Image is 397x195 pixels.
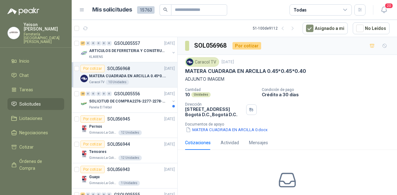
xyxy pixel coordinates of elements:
[303,22,348,34] button: Asignado a mi
[262,92,395,97] p: Crédito a 30 días
[253,23,298,33] div: 51 - 100 de 9112
[19,101,41,107] span: Solicitudes
[107,117,130,121] p: SOL056945
[185,57,219,67] div: Caracol TV
[102,41,106,45] div: 0
[80,75,88,82] img: Company Logo
[163,7,168,12] span: search
[378,4,390,16] button: 20
[114,41,140,45] p: GSOL005557
[80,41,85,45] div: 37
[72,138,177,163] a: Por cotizarSOL056944[DATE] Company LogoTensoresGimnasio La Colina12 Unidades
[8,27,20,39] img: Company Logo
[221,139,239,146] div: Actividad
[89,174,99,180] p: Guaya
[89,55,103,59] p: KLARENS
[191,92,211,97] div: Unidades
[185,122,395,126] p: Documentos de apoyo
[89,48,167,54] p: ARTICULOS DE FERRETERIA Y CONSTRUCCION EN GENERAL
[222,59,234,65] p: [DATE]
[19,158,58,172] span: Órdenes de Compra
[294,7,307,13] div: Todas
[80,140,105,148] div: Por cotizar
[107,66,130,71] p: SOL056968
[185,76,390,83] p: ADJUNTO IMAGEM
[7,55,64,67] a: Inicio
[86,41,90,45] div: 0
[80,92,85,96] div: 20
[164,40,175,46] p: [DATE]
[19,86,33,93] span: Tareas
[7,69,64,81] a: Chat
[89,124,102,130] p: Pernos
[164,116,175,122] p: [DATE]
[185,92,190,97] p: 10
[19,115,42,122] span: Licitaciones
[80,100,88,107] img: Company Logo
[232,42,261,50] div: Por cotizar
[185,102,244,107] p: Dirección
[7,177,64,188] a: Remisiones
[164,66,175,72] p: [DATE]
[185,107,244,117] p: [STREET_ADDRESS] Bogotá D.C. , Bogotá D.C.
[7,84,64,96] a: Tareas
[24,32,64,44] p: Ferretería [GEOGRAPHIC_DATA][PERSON_NAME]
[19,58,29,64] span: Inicio
[107,92,112,96] div: 0
[353,22,390,34] button: No Leídos
[80,115,105,123] div: Por cotizar
[80,150,88,158] img: Company Logo
[89,130,117,135] p: Gimnasio La Colina
[137,6,155,14] span: 15763
[72,62,177,88] a: Por cotizarSOL056968[DATE] Company LogoMATERA CUADRADA EN ARCILLA 0.45*0.45*0.40Caracol TV10 Unid...
[19,129,48,136] span: Negociaciones
[106,80,129,85] div: 10 Unidades
[19,72,29,79] span: Chat
[86,92,90,96] div: 0
[89,98,167,104] p: SOLICITUD DE COMPRA2276-2277-2278-2284-2285-
[164,141,175,147] p: [DATE]
[72,163,177,188] a: Por cotizarSOL056943[DATE] Company LogoGuayaGimnasio La Colina1 Unidades
[91,41,96,45] div: 0
[262,88,395,92] p: Condición de pago
[96,92,101,96] div: 0
[102,92,106,96] div: 0
[24,22,64,31] p: Yeison [PERSON_NAME]
[89,149,107,155] p: Tensores
[249,139,268,146] div: Mensajes
[185,139,211,146] div: Cotizaciones
[80,50,88,57] img: Company Logo
[19,144,34,150] span: Cotizar
[7,7,39,15] img: Logo peakr
[96,41,101,45] div: 0
[7,112,64,124] a: Licitaciones
[164,167,175,173] p: [DATE]
[80,125,88,133] img: Company Logo
[118,155,142,160] div: 12 Unidades
[107,41,112,45] div: 0
[164,91,175,97] p: [DATE]
[118,130,142,135] div: 12 Unidades
[72,113,177,138] a: Por cotizarSOL056945[DATE] Company LogoPernosGimnasio La Colina12 Unidades
[7,127,64,139] a: Negociaciones
[107,167,130,172] p: SOL056943
[80,176,88,183] img: Company Logo
[7,141,64,153] a: Cotizar
[89,105,112,110] p: Panela El Trébol
[89,155,117,160] p: Gimnasio La Colina
[91,92,96,96] div: 0
[19,179,42,186] span: Remisiones
[185,126,268,133] button: MATERA CUADRADA EN ARCILLA 0.docx
[385,3,393,9] span: 20
[7,155,64,174] a: Órdenes de Compra
[185,88,257,92] p: Cantidad
[118,181,140,186] div: 1 Unidades
[89,181,117,186] p: Gimnasio La Colina
[80,166,105,173] div: Por cotizar
[89,80,104,85] p: Caracol TV
[92,5,132,14] h1: Mis solicitudes
[80,40,176,59] a: 37 0 0 0 0 0 GSOL005557[DATE] Company LogoARTICULOS DE FERRETERIA Y CONSTRUCCION EN GENERALKLARENS
[7,98,64,110] a: Solicitudes
[185,68,306,74] p: MATERA CUADRADA EN ARCILLA 0.45*0.45*0.40
[89,73,167,79] p: MATERA CUADRADA EN ARCILLA 0.45*0.45*0.40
